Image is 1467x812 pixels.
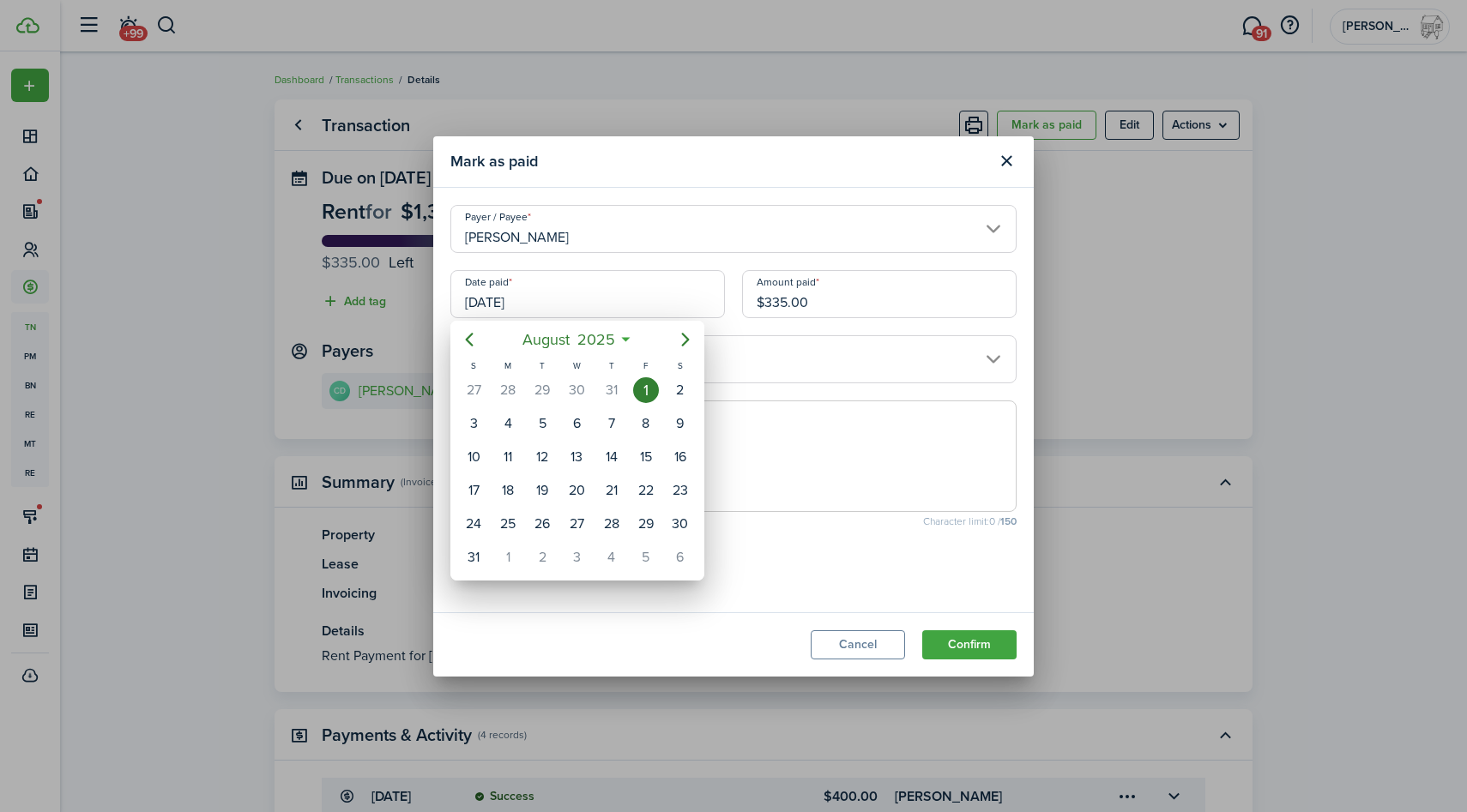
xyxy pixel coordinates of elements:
div: Tuesday, August 12, 2025 [529,444,555,470]
mbsc-button: Previous page [452,322,486,357]
div: Tuesday, August 5, 2025 [529,411,555,436]
span: 2025 [573,324,619,355]
div: Tuesday, August 26, 2025 [529,511,555,537]
div: Monday, July 28, 2025 [495,377,521,403]
div: Friday, September 5, 2025 [633,544,659,570]
div: Wednesday, August 20, 2025 [564,478,589,503]
div: Monday, September 1, 2025 [495,544,521,570]
div: Tuesday, July 29, 2025 [529,377,555,403]
mbsc-button: Next page [668,322,703,357]
div: Wednesday, August 27, 2025 [564,511,589,537]
div: Monday, August 4, 2025 [495,411,521,436]
div: Saturday, August 2, 2025 [667,377,693,403]
div: Friday, August 22, 2025 [633,478,659,503]
div: Wednesday, September 3, 2025 [564,544,589,570]
div: Saturday, August 30, 2025 [667,511,693,537]
div: Thursday, September 4, 2025 [599,544,625,570]
div: Friday, August 1, 2025 [633,377,659,403]
div: Monday, August 11, 2025 [495,444,521,470]
span: August [518,324,573,355]
div: Sunday, August 10, 2025 [461,444,486,470]
div: Friday, August 29, 2025 [633,511,659,537]
div: M [491,358,525,373]
mbsc-button: August2025 [511,324,625,355]
div: Sunday, August 31, 2025 [461,544,486,570]
div: Thursday, August 28, 2025 [599,511,625,537]
div: Sunday, August 3, 2025 [461,411,486,436]
div: W [559,358,594,373]
div: F [629,358,663,373]
div: T [525,358,559,373]
div: Friday, August 8, 2025 [633,411,659,436]
div: Thursday, August 7, 2025 [599,411,625,436]
div: Sunday, August 17, 2025 [461,478,486,503]
div: Thursday, August 21, 2025 [599,478,625,503]
div: Thursday, August 14, 2025 [599,444,625,470]
div: Wednesday, July 30, 2025 [564,377,589,403]
div: Sunday, July 27, 2025 [461,377,486,403]
div: S [663,358,697,373]
div: Monday, August 18, 2025 [495,478,521,503]
div: Saturday, August 23, 2025 [667,478,693,503]
div: Tuesday, September 2, 2025 [529,544,555,570]
div: Saturday, August 9, 2025 [667,411,693,436]
div: Saturday, August 16, 2025 [667,444,693,470]
div: T [595,358,629,373]
div: Wednesday, August 6, 2025 [564,411,589,436]
div: Saturday, September 6, 2025 [667,544,693,570]
div: Sunday, August 24, 2025 [461,511,486,537]
div: Tuesday, August 19, 2025 [529,478,555,503]
div: Wednesday, August 13, 2025 [564,444,589,470]
div: Monday, August 25, 2025 [495,511,521,537]
div: Friday, August 15, 2025 [633,444,659,470]
div: Thursday, July 31, 2025 [599,377,625,403]
div: S [456,358,491,373]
